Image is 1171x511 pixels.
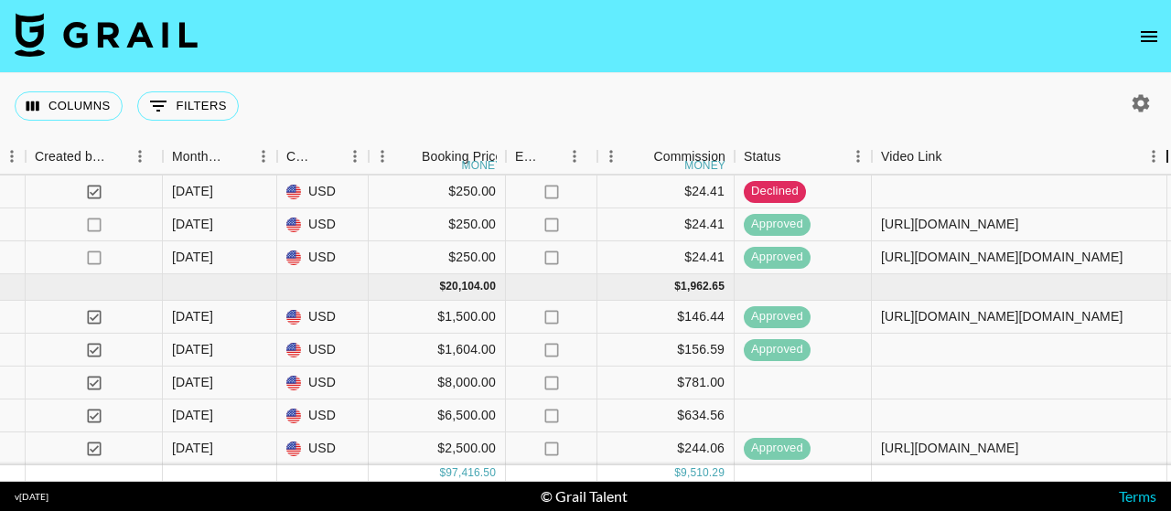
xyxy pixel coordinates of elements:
[881,139,942,175] div: Video Link
[744,308,811,325] span: approved
[15,491,48,503] div: v [DATE]
[1131,18,1167,55] button: open drawer
[250,143,277,170] button: Menu
[541,487,628,506] div: © Grail Talent
[515,139,541,175] div: Expenses: Remove Commission?
[172,373,213,391] div: Aug '25
[396,144,422,169] button: Sort
[881,439,1019,457] div: https://www.tiktok.com/@savykay055/video/7525494523850476830?is_from_webapp=1&sender_device=pc&we...
[881,307,1123,325] div: https://www.tiktok.com/@maddie.eppe/video/7537774899234950430?is_from_webapp=1&sender_device=pc&w...
[224,144,250,169] button: Sort
[172,139,224,175] div: Month Due
[744,183,806,200] span: declined
[316,144,341,169] button: Sort
[881,248,1123,266] div: https://www.tiktok.com/@maddie.eppe/video/7530002439177637150?_r=1&_t=ZP-8yFUVhZQOfG
[106,144,132,169] button: Sort
[163,139,277,175] div: Month Due
[369,301,506,334] div: $1,500.00
[26,139,163,175] div: Created by Grail Team
[597,399,735,432] div: $634.56
[681,279,725,294] div: 1,962.65
[126,143,154,170] button: Menu
[446,279,496,294] div: 20,104.00
[172,307,213,325] div: Aug '25
[369,432,506,465] div: $2,500.00
[674,279,681,294] div: $
[341,143,369,170] button: Menu
[597,432,735,465] div: $244.06
[653,139,725,175] div: Commission
[277,139,369,175] div: Currency
[277,241,369,274] div: USD
[369,367,506,399] div: $8,000.00
[597,301,735,334] div: $146.44
[597,143,625,170] button: Menu
[137,91,239,121] button: Show filters
[277,432,369,465] div: USD
[744,249,811,266] span: approved
[446,465,496,481] div: 97,416.50
[277,334,369,367] div: USD
[942,144,968,169] button: Sort
[286,139,316,175] div: Currency
[369,143,396,170] button: Menu
[541,144,566,169] button: Sort
[462,160,503,171] div: money
[744,341,811,358] span: approved
[561,143,588,170] button: Menu
[597,334,735,367] div: $156.59
[628,144,653,169] button: Sort
[172,248,213,266] div: Jul '25
[1140,143,1167,170] button: Menu
[15,13,198,57] img: Grail Talent
[744,139,781,175] div: Status
[597,176,735,208] div: $24.41
[597,241,735,274] div: $24.41
[277,367,369,399] div: USD
[1119,487,1156,505] a: Terms
[881,215,1019,233] div: https://www.tiktok.com/@katiepettine/video/7532141379481275678?_t=ZT-8yPI02sYHah&_r=1
[277,399,369,432] div: USD
[684,160,725,171] div: money
[597,367,735,399] div: $781.00
[506,139,597,175] div: Expenses: Remove Commission?
[172,406,213,424] div: Aug '25
[15,91,123,121] button: Select columns
[277,301,369,334] div: USD
[422,139,502,175] div: Booking Price
[369,241,506,274] div: $250.00
[744,216,811,233] span: approved
[844,143,872,170] button: Menu
[172,182,213,200] div: Jul '25
[369,399,506,432] div: $6,500.00
[369,176,506,208] div: $250.00
[369,334,506,367] div: $1,604.00
[35,139,106,175] div: Created by Grail Team
[172,340,213,358] div: Aug '25
[744,440,811,457] span: approved
[277,176,369,208] div: USD
[172,215,213,233] div: Jul '25
[172,439,213,457] div: Aug '25
[439,465,446,481] div: $
[277,208,369,241] div: USD
[597,208,735,241] div: $24.41
[781,144,807,169] button: Sort
[872,139,1167,175] div: Video Link
[439,279,446,294] div: $
[681,465,725,481] div: 9,510.29
[735,139,872,175] div: Status
[674,465,681,481] div: $
[369,208,506,241] div: $250.00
